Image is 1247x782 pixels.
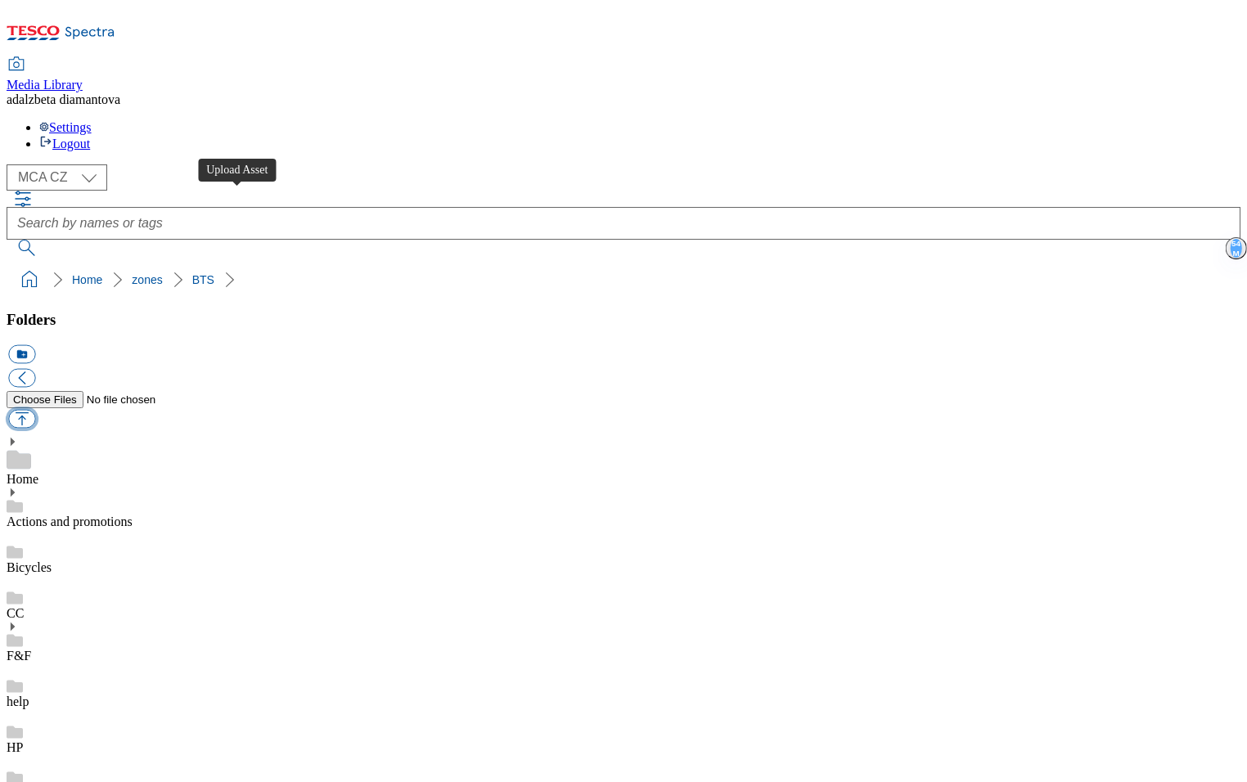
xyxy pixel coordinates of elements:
[7,311,1240,329] h3: Folders
[16,267,43,293] a: home
[19,92,120,106] span: alzbeta diamantova
[7,515,133,528] a: Actions and promotions
[132,273,162,286] a: zones
[7,649,31,663] a: F&F
[72,273,102,286] a: Home
[39,120,92,134] a: Settings
[7,606,24,620] a: CC
[7,560,52,574] a: Bicycles
[7,78,83,92] span: Media Library
[7,472,38,486] a: Home
[7,58,83,92] a: Media Library
[7,264,1240,295] nav: breadcrumb
[39,137,90,151] a: Logout
[192,273,214,286] a: BTS
[7,92,19,106] span: ad
[7,694,29,708] a: help
[7,740,23,754] a: HP
[7,207,1240,240] input: Search by names or tags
